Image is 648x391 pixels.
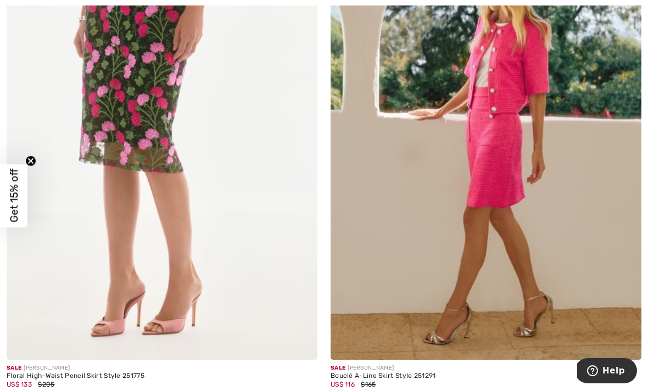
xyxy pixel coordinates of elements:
iframe: Opens a widget where you can find more information [577,358,637,386]
span: US$ 133 [7,381,32,388]
div: [PERSON_NAME] [7,364,317,372]
button: Close teaser [25,155,36,166]
span: Sale [331,365,345,371]
div: [PERSON_NAME] [331,364,641,372]
span: Get 15% off [8,169,20,223]
span: US$ 116 [331,381,355,388]
span: $205 [38,381,54,388]
div: Bouclé A-Line Skirt Style 251291 [331,372,641,380]
span: Sale [7,365,21,371]
span: $165 [361,381,376,388]
div: Floral High-Waist Pencil Skirt Style 251775 [7,372,317,380]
